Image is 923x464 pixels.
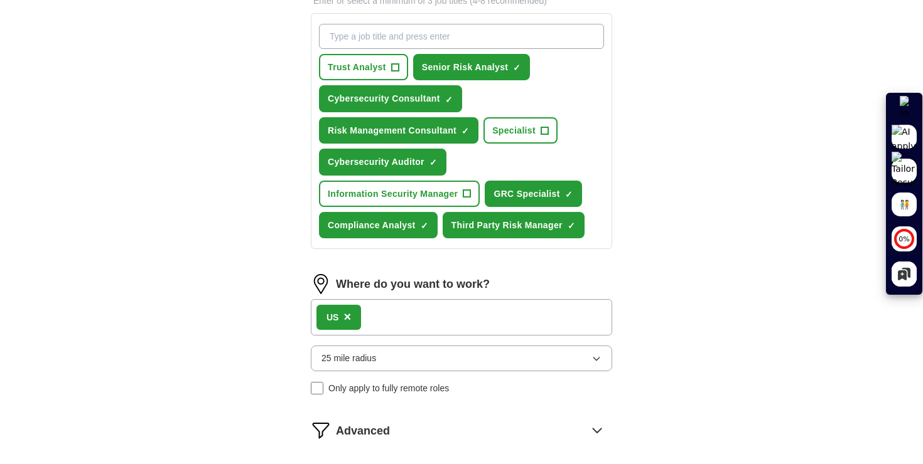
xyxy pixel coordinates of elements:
div: US [327,310,338,324]
img: location.png [311,274,331,294]
span: Cybersecurity Auditor [328,155,424,169]
span: ✓ [568,221,575,231]
button: Compliance Analyst✓ [319,212,438,238]
span: Cybersecurity Consultant [328,92,440,105]
button: Information Security Manager [319,181,480,207]
span: Third Party Risk Manager [451,218,563,232]
button: 25 mile radius [311,345,612,371]
span: ✓ [462,126,469,136]
button: Third Party Risk Manager✓ [443,212,585,238]
img: filter [311,420,331,440]
button: Trust Analyst [319,54,408,80]
span: 25 mile radius [321,351,376,365]
button: × [343,307,351,327]
span: Only apply to fully remote roles [328,381,449,395]
span: ✓ [513,63,521,73]
span: ✓ [565,189,573,199]
button: Senior Risk Analyst✓ [413,54,531,80]
button: Cybersecurity Consultant✓ [319,85,462,112]
span: ✓ [445,95,453,105]
span: GRC Specialist [494,187,559,201]
span: Senior Risk Analyst [422,60,509,74]
input: Type a job title and press enter [319,24,604,49]
label: Where do you want to work? [336,275,490,293]
span: × [343,310,351,324]
span: Advanced [336,422,390,440]
button: Specialist [483,117,558,144]
span: ✓ [421,221,428,231]
button: GRC Specialist✓ [485,181,581,207]
span: Information Security Manager [328,187,458,201]
button: Cybersecurity Auditor✓ [319,149,446,175]
span: Specialist [492,124,536,137]
span: Compliance Analyst [328,218,416,232]
span: Risk Management Consultant [328,124,456,137]
button: Risk Management Consultant✓ [319,117,478,144]
span: ✓ [429,157,437,167]
input: Only apply to fully remote roles [311,382,323,394]
span: Trust Analyst [328,60,386,74]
